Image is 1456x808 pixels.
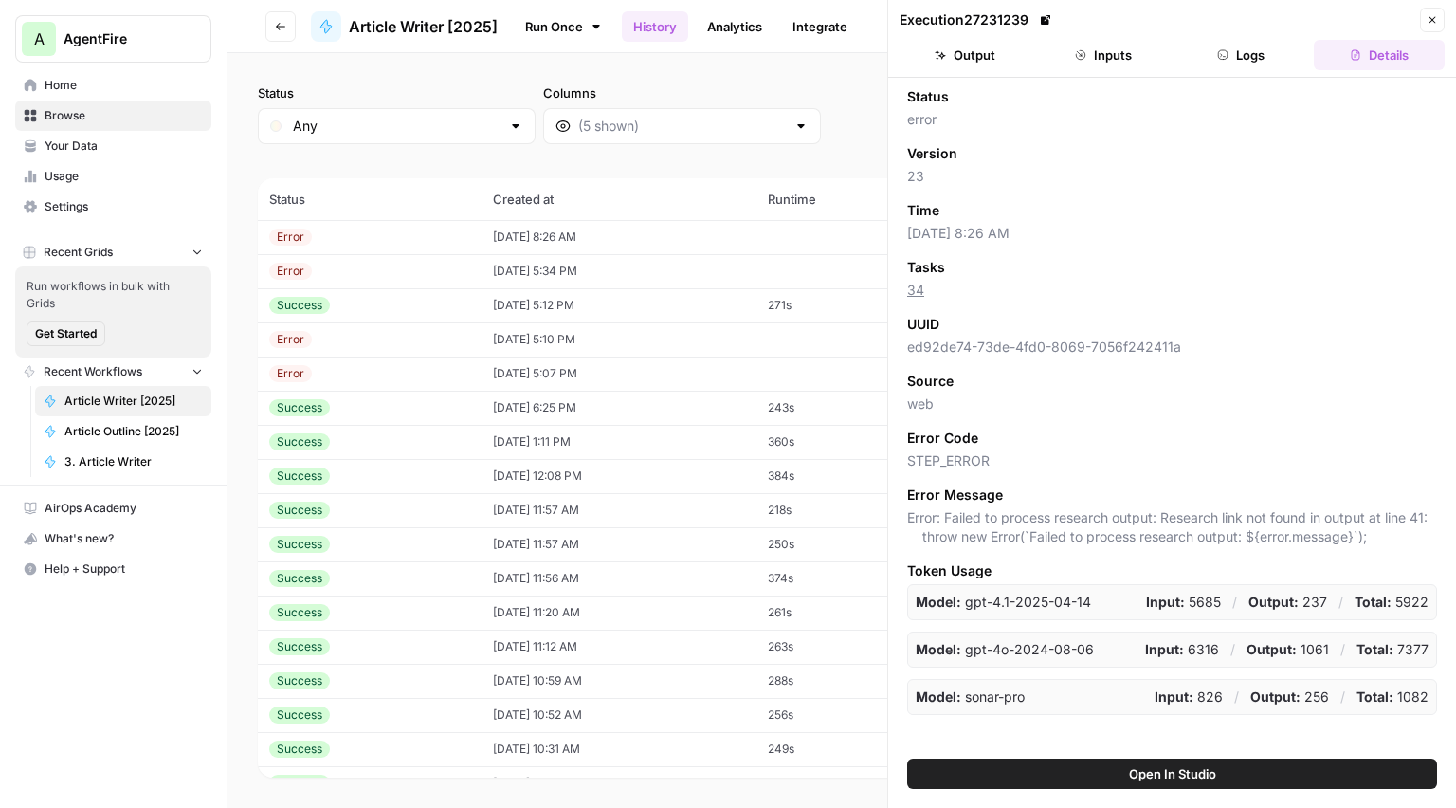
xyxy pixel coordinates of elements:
button: Details [1314,40,1445,70]
div: Success [269,399,330,416]
span: Help + Support [45,560,203,578]
span: 23 [907,167,1437,186]
p: gpt-4.1-2025-04-14 [916,593,1091,612]
strong: Input: [1155,689,1193,705]
p: / [1232,593,1237,612]
button: Get Started [27,321,105,346]
div: Success [269,570,330,587]
td: [DATE] 12:08 PM [482,459,756,493]
span: Version [907,144,957,163]
p: 5685 [1146,593,1221,612]
div: Success [269,707,330,724]
button: Help + Support [15,554,211,584]
strong: Output: [1247,641,1297,657]
td: [DATE] 5:10 PM [482,322,756,357]
a: Your Data [15,131,211,161]
strong: Output: [1248,594,1299,610]
div: Error [269,229,312,246]
td: 288s [756,664,930,698]
p: / [1340,640,1345,659]
td: 360s [756,425,930,459]
strong: Model: [916,594,961,610]
label: Status [258,83,536,102]
a: Browse [15,101,211,131]
a: Article Writer [2025] [35,386,211,416]
button: Recent Workflows [15,358,211,386]
td: [DATE] 11:56 AM [482,561,756,596]
a: 34 [907,282,924,298]
span: web [907,395,1437,413]
a: 3. Article Writer [35,447,211,477]
span: Your Data [45,138,203,155]
div: Success [269,672,330,689]
span: Recent Workflows [44,363,142,380]
a: History [622,11,688,42]
div: Success [269,297,330,314]
span: Source [907,372,954,391]
button: What's new? [15,523,211,554]
td: [DATE] 11:12 AM [482,630,756,664]
span: UUID [907,315,939,334]
td: 384s [756,459,930,493]
td: [DATE] 10:52 AM [482,698,756,732]
span: Article Outline [2025] [64,423,203,440]
button: Recent Grids [15,238,211,266]
div: Error [269,331,312,348]
span: 3. Article Writer [64,453,203,470]
strong: Total: [1355,594,1392,610]
span: Article Writer [2025] [64,393,203,410]
th: Created at [482,178,756,220]
strong: Input: [1145,641,1184,657]
div: Success [269,775,330,792]
div: Success [269,604,330,621]
span: ed92de74-73de-4fd0-8069-7056f242411a [907,338,1437,357]
td: [DATE] 5:07 PM [482,357,756,391]
span: [DATE] 8:26 AM [907,224,1437,243]
span: Recent Grids [44,244,113,261]
td: [DATE] 5:12 PM [482,288,756,322]
span: A [34,28,45,50]
td: 261s [756,596,930,630]
td: 256s [756,698,930,732]
div: Success [269,502,330,519]
button: Workspace: AgentFire [15,15,211,63]
span: Usage [45,168,203,185]
div: What's new? [16,524,210,553]
p: 7377 [1356,640,1429,659]
button: Open In Studio [907,759,1437,789]
p: gpt-4o-2024-08-06 [916,640,1094,659]
td: [DATE] 8:26 AM [482,220,756,254]
button: Logs [1176,40,1307,70]
strong: Model: [916,641,961,657]
span: AirOps Academy [45,500,203,517]
p: / [1340,688,1345,707]
td: 249s [756,732,930,766]
span: Open In Studio [1129,764,1216,783]
td: [DATE] 11:20 AM [482,596,756,630]
strong: Total: [1356,689,1393,705]
td: [DATE] 5:34 PM [482,254,756,288]
p: / [1234,688,1239,707]
span: Error: Failed to process research output: Research link not found in output at line 41: throw new... [907,508,1437,546]
div: Success [269,536,330,553]
th: Runtime [756,178,930,220]
input: (5 shown) [578,117,786,136]
td: 218s [756,493,930,527]
span: Home [45,77,203,94]
span: Get Started [35,325,97,342]
a: Analytics [696,11,773,42]
div: Success [269,638,330,655]
strong: Output: [1250,689,1301,705]
p: / [1338,593,1343,612]
div: Error [269,263,312,280]
p: sonar-pro [916,688,1025,707]
div: Success [269,468,330,485]
p: 237 [1248,593,1327,612]
td: [DATE] 11:57 AM [482,493,756,527]
div: Execution 27231239 [900,10,1055,29]
span: Article Writer [2025] [349,15,498,38]
div: Success [269,741,330,758]
span: (27 records) [258,144,1426,178]
a: Article Writer [2025] [311,11,498,42]
a: AirOps Academy [15,493,211,523]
